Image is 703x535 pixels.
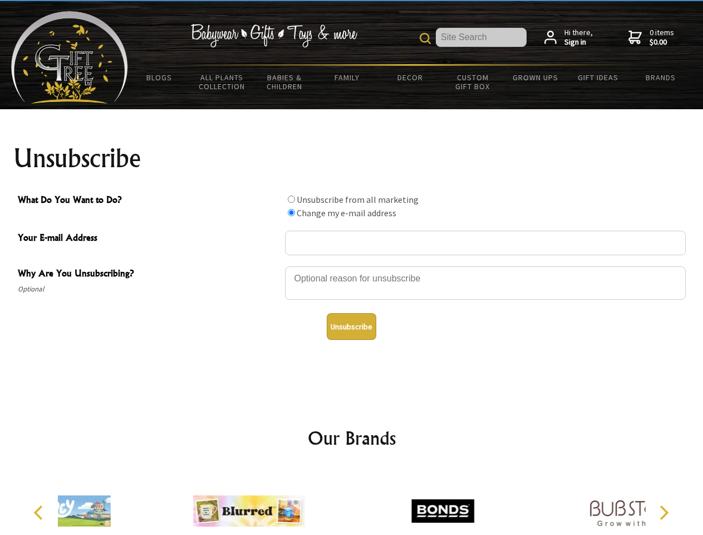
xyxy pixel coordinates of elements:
[285,266,686,300] textarea: Why Are You Unsubscribing?
[18,266,279,283] span: Why Are You Unsubscribing?
[18,193,279,209] span: What Do You Want to Do?
[191,66,254,98] a: All Plants Collection
[18,283,279,296] span: Optional
[190,24,357,47] img: Babywear - Gifts - Toys & more
[544,28,593,47] a: Hi there,Sign in
[18,231,279,247] span: Your E-mail Address
[630,66,692,89] a: Brands
[420,33,431,44] img: product search
[28,500,52,525] button: Previous
[288,209,295,216] input: What Do You Want to Do?
[564,37,593,47] strong: Sign in
[504,66,567,89] a: Grown Ups
[128,66,191,89] a: BLOGS
[378,66,441,89] a: Decor
[316,66,379,89] a: Family
[253,66,316,98] a: Babies & Children
[564,28,593,47] span: Hi there,
[650,27,674,47] span: 0 items
[628,28,674,47] a: 0 items$0.00
[327,313,376,340] button: Unsubscribe
[285,231,686,255] input: Your E-mail Address
[11,11,128,104] img: Babyware - Gifts - Toys and more...
[13,145,690,172] h1: Unsubscribe
[297,194,419,205] label: Unsubscribe from all marketing
[567,66,630,89] a: Gift Ideas
[22,425,681,451] h2: Our Brands
[288,196,295,203] input: What Do You Want to Do?
[436,28,527,47] input: Site Search
[297,207,396,218] label: Change my e-mail address
[441,66,504,98] a: Custom Gift Box
[650,37,674,47] strong: $0.00
[651,500,676,525] button: Next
